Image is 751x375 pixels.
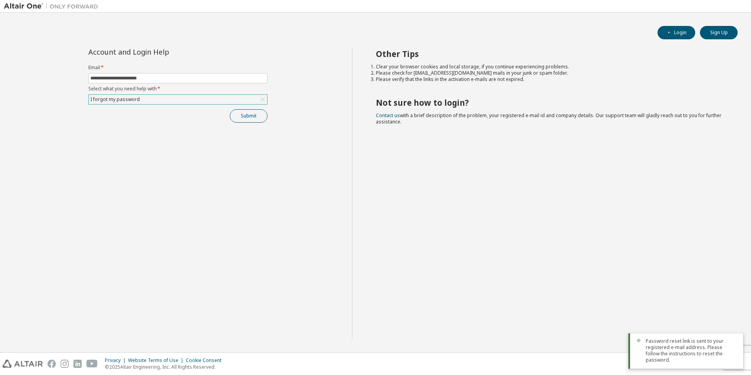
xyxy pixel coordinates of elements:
span: with a brief description of the problem, your registered e-mail id and company details. Our suppo... [376,112,722,125]
button: Submit [230,109,267,123]
h2: Not sure how to login? [376,97,724,108]
li: Please check for [EMAIL_ADDRESS][DOMAIN_NAME] mails in your junk or spam folder. [376,70,724,76]
span: Password reset link is sent to your registered e-mail address. Please follow the instructions to ... [646,338,737,363]
img: Altair One [4,2,102,10]
img: youtube.svg [86,360,98,368]
button: Sign Up [700,26,738,39]
img: facebook.svg [48,360,56,368]
img: instagram.svg [60,360,69,368]
label: Select what you need help with [88,86,267,92]
label: Email [88,64,267,71]
h2: Other Tips [376,49,724,59]
div: Account and Login Help [88,49,232,55]
div: Cookie Consent [186,357,226,364]
button: Login [658,26,695,39]
div: I forgot my password [89,95,267,104]
a: Contact us [376,112,400,119]
img: linkedin.svg [73,360,82,368]
li: Please verify that the links in the activation e-mails are not expired. [376,76,724,83]
li: Clear your browser cookies and local storage, if you continue experiencing problems. [376,64,724,70]
div: Privacy [105,357,128,364]
p: © 2025 Altair Engineering, Inc. All Rights Reserved. [105,364,226,370]
div: Website Terms of Use [128,357,186,364]
div: I forgot my password [89,95,141,104]
img: altair_logo.svg [2,360,43,368]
